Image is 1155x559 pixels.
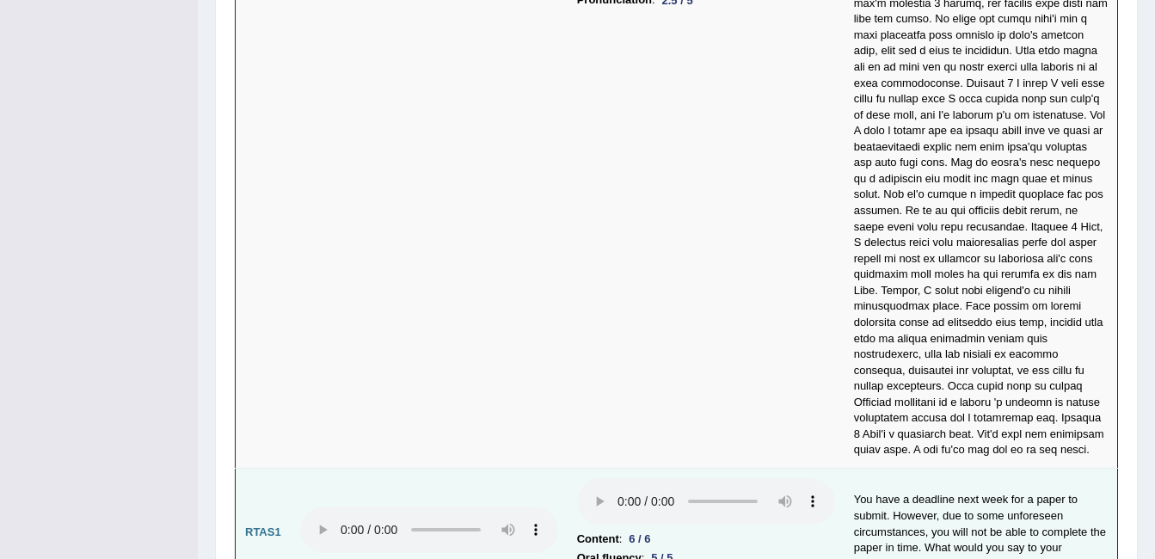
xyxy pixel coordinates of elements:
b: Content [577,530,619,549]
div: 6 / 6 [622,530,657,548]
li: : [577,530,835,549]
b: RTAS1 [245,525,281,538]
